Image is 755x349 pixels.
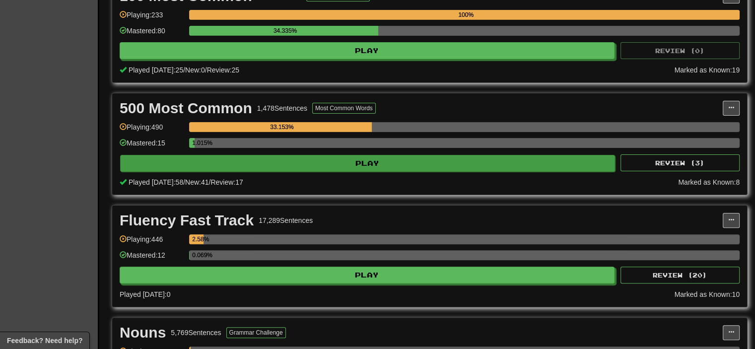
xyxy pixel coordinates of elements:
[207,66,239,74] span: Review: 25
[192,10,740,20] div: 100%
[120,290,170,298] span: Played [DATE]: 0
[259,215,313,225] div: 17,289 Sentences
[257,103,307,113] div: 1,478 Sentences
[192,122,371,132] div: 33.153%
[678,177,740,187] div: Marked as Known: 8
[120,267,615,283] button: Play
[226,327,286,338] button: Grammar Challenge
[171,328,221,338] div: 5,769 Sentences
[120,122,184,139] div: Playing: 490
[120,42,615,59] button: Play
[674,65,740,75] div: Marked as Known: 19
[192,26,378,36] div: 34.335%
[120,155,615,172] button: Play
[185,66,205,74] span: New: 0
[183,66,185,74] span: /
[185,178,208,186] span: New: 41
[192,138,195,148] div: 1.015%
[120,138,184,154] div: Mastered: 15
[209,178,211,186] span: /
[7,336,82,346] span: Open feedback widget
[312,103,376,114] button: Most Common Words
[120,10,184,26] div: Playing: 233
[120,213,254,228] div: Fluency Fast Track
[183,178,185,186] span: /
[620,42,740,59] button: Review (0)
[129,178,183,186] span: Played [DATE]: 58
[620,267,740,283] button: Review (20)
[120,250,184,267] div: Mastered: 12
[205,66,207,74] span: /
[192,234,203,244] div: 2.58%
[620,154,740,171] button: Review (3)
[120,26,184,42] div: Mastered: 80
[129,66,183,74] span: Played [DATE]: 25
[674,289,740,299] div: Marked as Known: 10
[120,325,166,340] div: Nouns
[210,178,243,186] span: Review: 17
[120,234,184,251] div: Playing: 446
[120,101,252,116] div: 500 Most Common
